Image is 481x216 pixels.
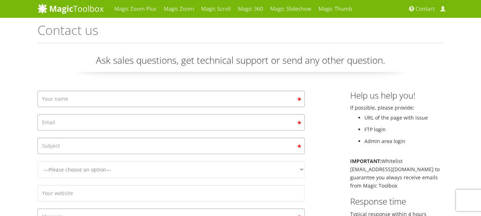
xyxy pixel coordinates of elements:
b: IMPORTANT: [350,158,382,164]
img: MagicToolbox.com - Image tools for your website [37,3,104,14]
li: Admin area login [364,137,444,145]
input: Your website [37,185,305,201]
h1: Contact us [37,23,444,43]
input: Subject [37,138,305,154]
li: URL of the page with issue [364,114,444,122]
li: FTP login [364,125,444,133]
h3: Help us help you! [350,91,444,100]
input: Email [37,114,305,131]
span: Contact [416,5,435,12]
p: Ask sales questions, get technical support or send any other question. [37,54,444,72]
h3: Response time [350,197,444,206]
input: Your name [37,91,305,107]
p: Whitelist [EMAIL_ADDRESS][DOMAIN_NAME] to guarantee you always receive emails from Magic Toolbox [350,157,444,190]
